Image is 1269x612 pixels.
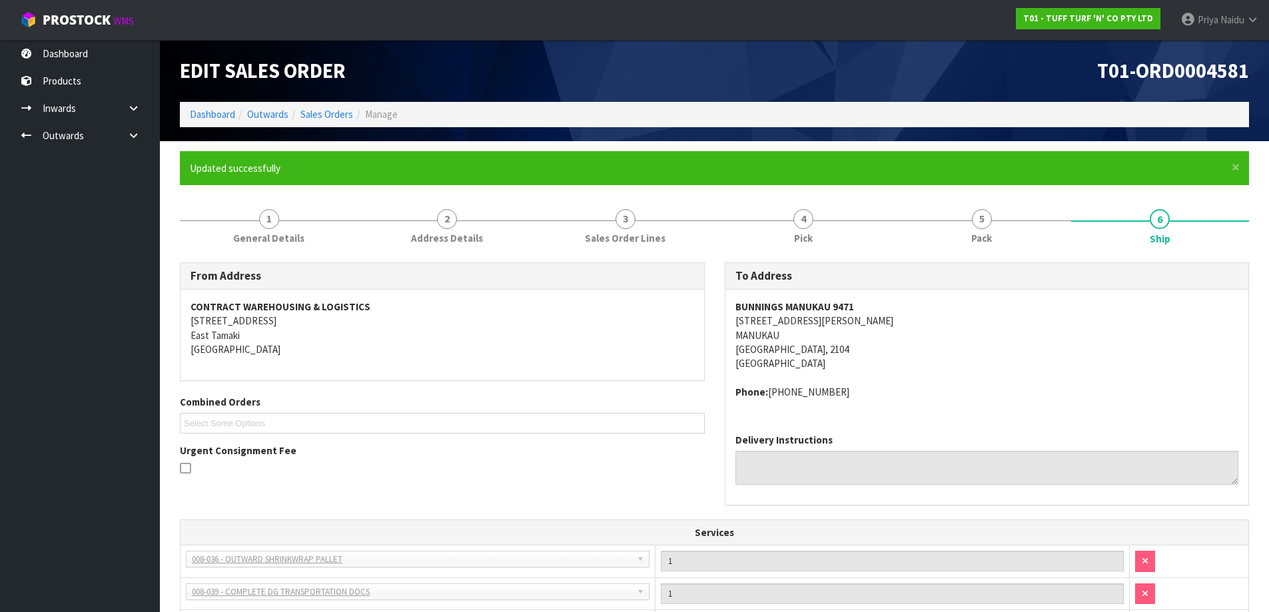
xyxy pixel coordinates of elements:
address: [STREET_ADDRESS] East Tamaki [GEOGRAPHIC_DATA] [191,300,694,357]
label: Urgent Consignment Fee [180,444,296,458]
span: Sales Order Lines [585,231,665,245]
span: × [1232,158,1240,176]
strong: phone [735,386,768,398]
h3: From Address [191,270,694,282]
span: Ship [1150,232,1170,246]
h3: To Address [735,270,1239,282]
strong: CONTRACT WAREHOUSING & LOGISTICS [191,300,370,313]
span: T01-ORD0004581 [1097,58,1249,83]
span: Priya [1198,13,1218,26]
span: General Details [233,231,304,245]
span: 6 [1150,209,1170,229]
address: [PHONE_NUMBER] [735,385,1239,399]
span: ProStock [43,11,111,29]
span: 3 [616,209,635,229]
th: Services [181,520,1248,545]
span: 008-036 - OUTWARD SHRINKWRAP PALLET [192,551,632,567]
a: Sales Orders [300,108,353,121]
span: Pick [794,231,813,245]
span: Manage [365,108,398,121]
span: Address Details [411,231,483,245]
span: 008-039 - COMPLETE DG TRANSPORTATION DOCS [192,584,632,600]
span: Pack [971,231,992,245]
span: 2 [437,209,457,229]
a: Outwards [247,108,288,121]
strong: T01 - TUFF TURF 'N' CO PTY LTD [1023,13,1153,24]
a: T01 - TUFF TURF 'N' CO PTY LTD [1016,8,1160,29]
small: WMS [113,15,134,27]
span: 5 [972,209,992,229]
span: Naidu [1220,13,1244,26]
address: [STREET_ADDRESS][PERSON_NAME] MANUKAU [GEOGRAPHIC_DATA], 2104 [GEOGRAPHIC_DATA] [735,300,1239,371]
img: cube-alt.png [20,11,37,28]
a: Dashboard [190,108,235,121]
span: 4 [793,209,813,229]
label: Delivery Instructions [735,433,833,447]
span: 1 [259,209,279,229]
span: Updated successfully [190,162,280,174]
strong: BUNNINGS MANUKAU 9471 [735,300,854,313]
label: Combined Orders [180,395,260,409]
span: Edit Sales Order [180,58,346,83]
